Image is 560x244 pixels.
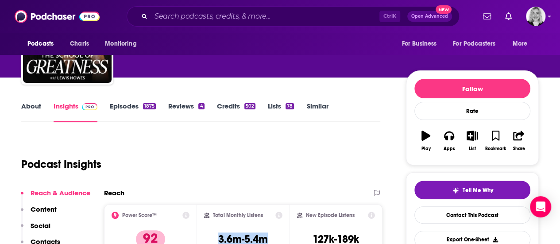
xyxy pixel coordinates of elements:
[21,158,101,171] h1: Podcast Insights
[484,125,507,157] button: Bookmark
[105,38,136,50] span: Monitoring
[286,103,294,109] div: 78
[104,189,124,197] h2: Reach
[127,6,460,27] div: Search podcasts, credits, & more...
[122,212,157,218] h2: Power Score™
[479,9,494,24] a: Show notifications dropdown
[502,9,515,24] a: Show notifications dropdown
[99,35,148,52] button: open menu
[507,125,530,157] button: Share
[414,181,530,199] button: tell me why sparkleTell Me Why
[513,38,528,50] span: More
[21,221,50,238] button: Social
[143,103,156,109] div: 1875
[213,212,263,218] h2: Total Monthly Listens
[437,125,460,157] button: Apps
[461,125,484,157] button: List
[463,187,493,194] span: Tell Me Why
[526,7,545,26] img: User Profile
[110,102,156,122] a: Episodes1875
[21,205,57,221] button: Content
[453,38,495,50] span: For Podcasters
[217,102,255,122] a: Credits502
[530,196,551,217] div: Open Intercom Messenger
[526,7,545,26] span: Logged in as cmaur0218
[268,102,294,122] a: Lists78
[70,38,89,50] span: Charts
[414,206,530,224] a: Contact This Podcast
[411,14,448,19] span: Open Advanced
[414,125,437,157] button: Play
[395,35,448,52] button: open menu
[444,146,455,151] div: Apps
[414,79,530,98] button: Follow
[485,146,506,151] div: Bookmark
[82,103,97,110] img: Podchaser Pro
[27,38,54,50] span: Podcasts
[379,11,400,22] span: Ctrl K
[513,146,525,151] div: Share
[421,146,431,151] div: Play
[21,189,90,205] button: Reach & Audience
[15,8,100,25] img: Podchaser - Follow, Share and Rate Podcasts
[244,103,255,109] div: 502
[168,102,204,122] a: Reviews4
[402,38,436,50] span: For Business
[31,221,50,230] p: Social
[506,35,539,52] button: open menu
[447,35,508,52] button: open menu
[306,212,355,218] h2: New Episode Listens
[21,35,65,52] button: open menu
[526,7,545,26] button: Show profile menu
[31,205,57,213] p: Content
[436,5,452,14] span: New
[306,102,328,122] a: Similar
[54,102,97,122] a: InsightsPodchaser Pro
[21,102,41,122] a: About
[151,9,379,23] input: Search podcasts, credits, & more...
[414,102,530,120] div: Rate
[64,35,94,52] a: Charts
[469,146,476,151] div: List
[407,11,452,22] button: Open AdvancedNew
[198,103,204,109] div: 4
[31,189,90,197] p: Reach & Audience
[452,187,459,194] img: tell me why sparkle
